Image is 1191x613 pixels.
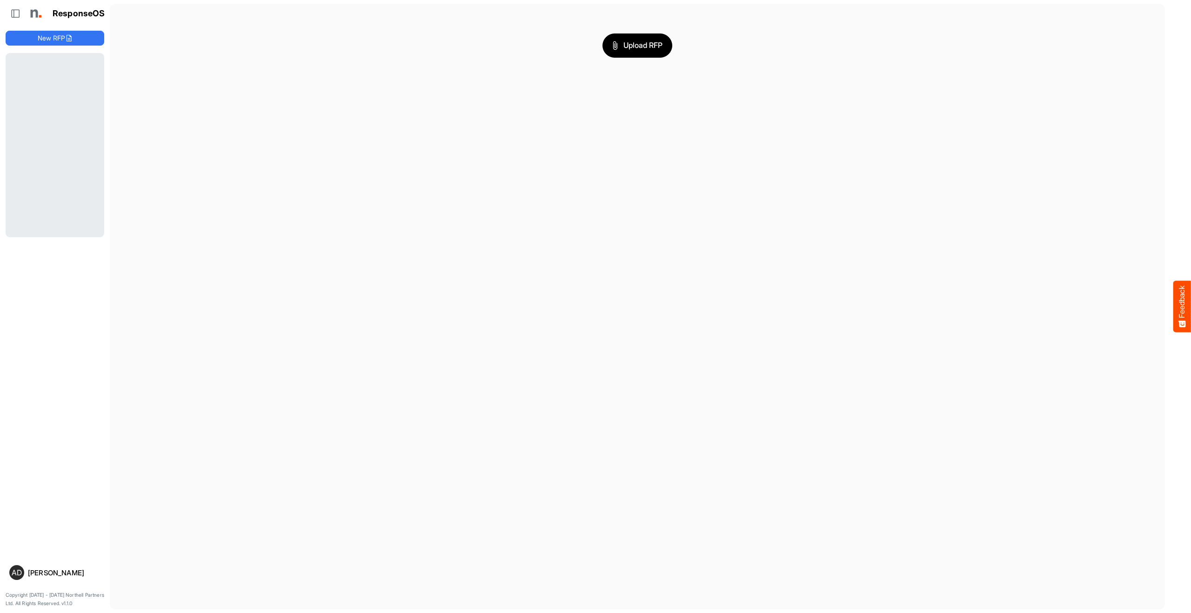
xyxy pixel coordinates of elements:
[6,31,104,46] button: New RFP
[6,53,104,237] div: Loading...
[53,9,105,19] h1: ResponseOS
[28,569,100,576] div: [PERSON_NAME]
[612,40,662,52] span: Upload RFP
[26,4,44,23] img: Northell
[602,33,672,58] button: Upload RFP
[6,591,104,607] p: Copyright [DATE] - [DATE] Northell Partners Ltd. All Rights Reserved. v1.1.0
[12,569,22,576] span: AD
[1173,281,1191,333] button: Feedback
